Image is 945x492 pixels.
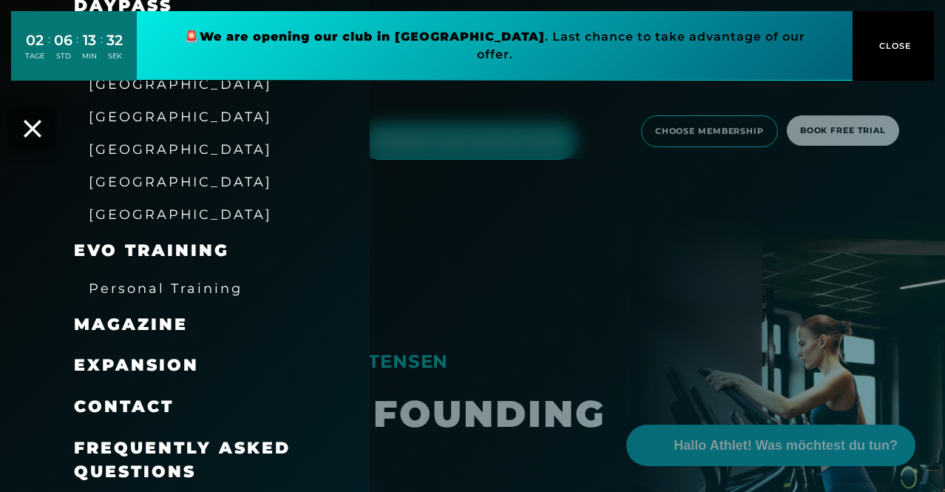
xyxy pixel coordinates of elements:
div: MIN [82,51,97,61]
span: CLOSE [875,39,912,53]
div: 32 [106,30,123,51]
a: [GEOGRAPHIC_DATA] [89,107,272,125]
div: : [48,31,50,70]
div: SEK [106,51,123,61]
div: TAGE [25,51,44,61]
a: [GEOGRAPHIC_DATA] [89,140,272,158]
div: : [76,31,78,70]
div: 13 [82,30,97,51]
span: [GEOGRAPHIC_DATA] [89,109,272,124]
div: 02 [25,30,44,51]
button: CLOSE [853,11,934,81]
div: 06 [54,30,72,51]
span: [GEOGRAPHIC_DATA] [89,141,272,157]
div: : [101,31,103,70]
div: STD [54,51,72,61]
